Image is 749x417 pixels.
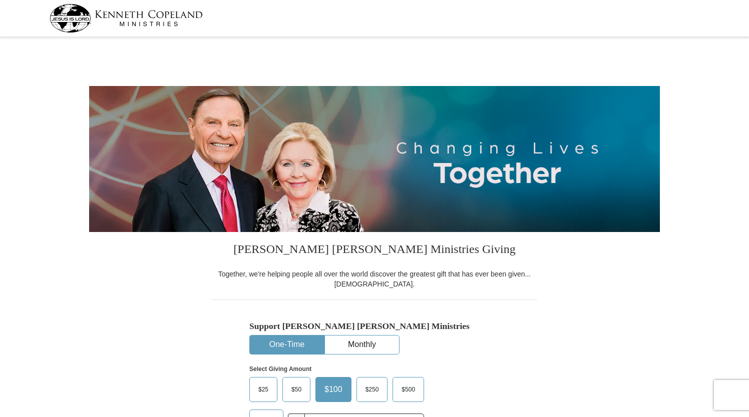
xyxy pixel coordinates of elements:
span: $100 [319,382,347,397]
button: Monthly [325,335,399,354]
span: $25 [253,382,273,397]
button: One-Time [250,335,324,354]
span: $500 [397,382,420,397]
span: $50 [286,382,306,397]
h3: [PERSON_NAME] [PERSON_NAME] Ministries Giving [212,232,537,269]
strong: Select Giving Amount [249,365,311,372]
div: Together, we're helping people all over the world discover the greatest gift that has ever been g... [212,269,537,289]
img: kcm-header-logo.svg [50,4,203,32]
h5: Support [PERSON_NAME] [PERSON_NAME] Ministries [249,321,500,331]
span: $250 [360,382,384,397]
